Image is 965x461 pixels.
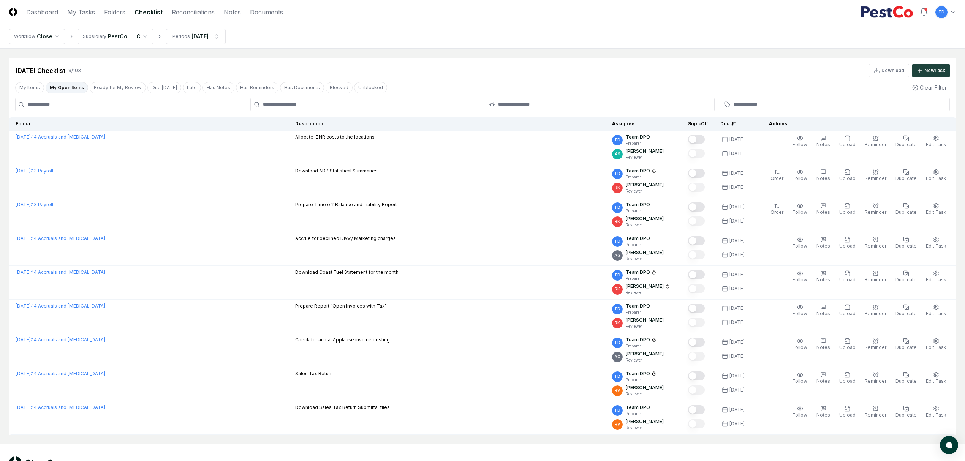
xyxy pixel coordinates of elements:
span: Edit Task [926,344,946,350]
button: Download [869,64,909,77]
button: Upload [838,336,857,352]
div: [DATE] [729,251,745,258]
button: Follow [791,303,809,319]
button: Reminder [863,235,888,251]
p: [PERSON_NAME] [626,384,664,391]
a: [DATE]:13 Payroll [16,168,53,174]
span: RK [615,219,620,224]
div: [DATE] [729,184,745,191]
span: Edit Task [926,142,946,147]
span: Upload [839,243,856,249]
p: Reviewer [626,256,664,262]
button: Follow [791,235,809,251]
button: Mark complete [688,405,705,414]
span: Edit Task [926,209,946,215]
span: TD [614,171,620,177]
button: Upload [838,134,857,150]
span: Notes [816,378,830,384]
span: Upload [839,412,856,418]
p: Reviewer [626,357,664,363]
button: Follow [791,167,809,183]
button: Reminder [863,269,888,285]
span: TD [614,374,620,379]
div: [DATE] [729,387,745,393]
span: Duplicate [895,243,917,249]
p: Preparer [626,343,656,349]
div: [DATE] [729,353,745,360]
p: Preparer [626,377,656,383]
div: Periods [172,33,190,40]
button: Reminder [863,404,888,420]
p: Reviewer [626,155,664,160]
button: Duplicate [894,269,918,285]
button: Edit Task [924,404,948,420]
div: [DATE] [729,319,745,326]
p: [PERSON_NAME] [626,249,664,256]
th: Assignee [606,117,682,131]
div: [DATE] [729,373,745,379]
span: Duplicate [895,277,917,283]
div: [DATE] [729,406,745,413]
span: [DATE] : [16,168,32,174]
button: Reminder [863,303,888,319]
button: Upload [838,235,857,251]
button: Mark complete [688,270,705,279]
button: Mark complete [688,216,705,226]
span: Follow [793,142,807,147]
span: [DATE] : [16,371,32,376]
span: [DATE] : [16,202,32,207]
a: [DATE]:14 Accruals and [MEDICAL_DATA] [16,337,105,343]
button: Upload [838,167,857,183]
p: Reviewer [626,188,664,194]
span: Duplicate [895,412,917,418]
button: Mark complete [688,371,705,380]
span: Edit Task [926,243,946,249]
button: Due Today [147,82,181,93]
button: Reminder [863,336,888,352]
span: Reminder [865,209,886,215]
button: NewTask [912,64,950,77]
p: Download Sales Tax Return Submittal files [295,404,390,411]
button: Edit Task [924,134,948,150]
img: PestCo logo [861,6,913,18]
span: AG [614,253,620,258]
span: TD [614,238,620,244]
span: Notes [816,209,830,215]
button: Notes [815,201,832,217]
span: TD [614,306,620,312]
span: Reminder [865,277,886,283]
span: TD [938,9,944,15]
button: Has Reminders [236,82,278,93]
span: Follow [793,175,807,181]
nav: breadcrumb [9,29,226,44]
button: Mark complete [688,419,705,428]
button: Order [769,201,785,217]
a: Checklist [134,8,163,17]
button: Mark complete [688,385,705,395]
span: Notes [816,175,830,181]
a: Reconciliations [172,8,215,17]
button: Reminder [863,167,888,183]
span: RK [615,185,620,191]
button: Reminder [863,370,888,386]
button: Follow [791,201,809,217]
th: Folder [9,117,289,131]
p: [PERSON_NAME] [626,215,664,222]
button: Follow [791,336,809,352]
div: [DATE] [729,218,745,224]
span: [DATE] : [16,134,32,140]
button: Duplicate [894,404,918,420]
span: AS [615,151,620,157]
button: Duplicate [894,235,918,251]
span: Duplicate [895,378,917,384]
button: Upload [838,370,857,386]
button: Mark complete [688,135,705,144]
p: Team DPO [626,370,650,377]
button: atlas-launcher [940,436,958,454]
button: Notes [815,404,832,420]
div: [DATE] [729,339,745,346]
button: Notes [815,269,832,285]
p: Team DPO [626,269,650,276]
a: Notes [224,8,241,17]
button: Notes [815,303,832,319]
